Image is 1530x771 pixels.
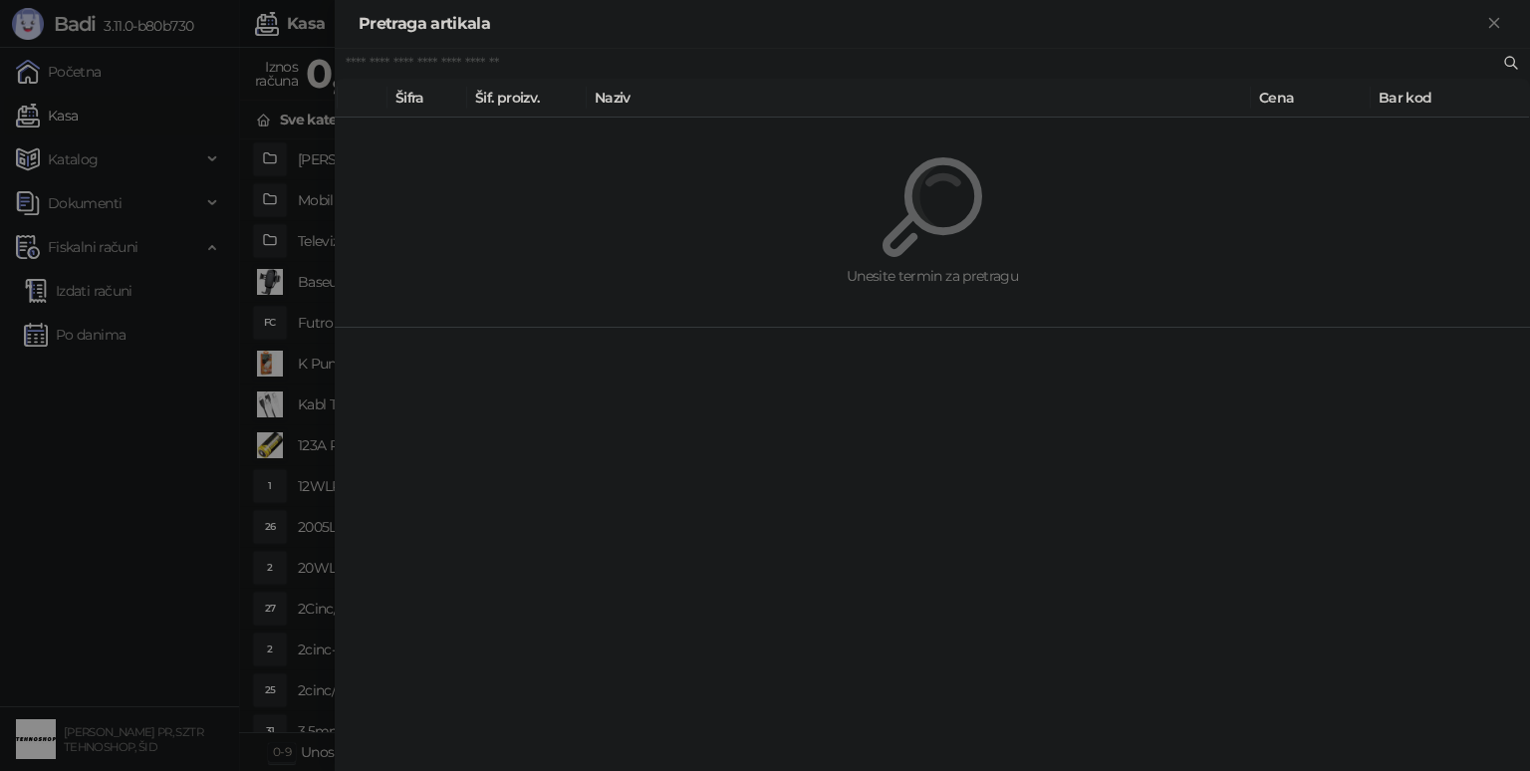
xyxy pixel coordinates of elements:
button: Zatvori [1482,12,1506,36]
th: Bar kod [1371,79,1530,118]
img: Pretraga [883,157,982,257]
div: Unesite termin za pretragu [382,265,1482,287]
th: Šif. proizv. [467,79,587,118]
th: Šifra [387,79,467,118]
th: Cena [1251,79,1371,118]
div: Pretraga artikala [359,12,1482,36]
th: Naziv [587,79,1251,118]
